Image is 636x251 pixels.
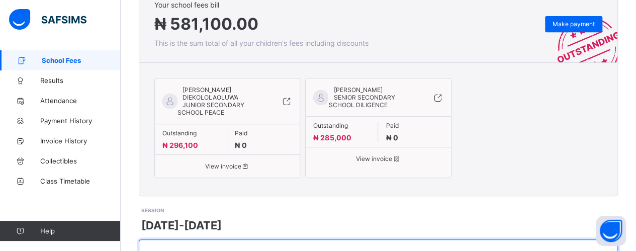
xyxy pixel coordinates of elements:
span: Results [40,76,121,85]
span: SENIOR SECONDARY SCHOOL DILIGENCE [328,94,395,109]
span: Invoice History [40,137,121,145]
img: safsims [9,9,86,30]
span: [DATE]-[DATE] [141,219,222,232]
span: View invoice [162,162,292,170]
span: Paid [235,129,292,137]
span: JUNIOR SECONDARY SCHOOL PEACE [177,101,244,116]
img: outstanding-stamp.3c148f88c3ebafa6da95868fa43343a1.svg [544,5,617,62]
span: Your school fees bill [154,1,369,9]
span: ₦ 296,100 [162,141,198,149]
span: Outstanding [162,129,219,137]
span: Help [40,227,120,235]
button: Open asap [596,216,626,246]
span: View invoice [313,155,443,162]
span: Payment History [40,117,121,125]
span: Class Timetable [40,177,121,185]
span: ₦ 581,100.00 [154,14,258,34]
span: School Fees [42,56,121,64]
span: ₦ 0 [386,133,398,142]
span: Outstanding [313,122,370,129]
span: [PERSON_NAME] DIEKOLOLAOLUWA [183,86,266,101]
span: [PERSON_NAME] [333,86,417,94]
span: This is the sum total of all your children's fees including discounts [154,39,369,47]
span: Make payment [553,20,595,28]
span: ₦ 0 [235,141,247,149]
span: ₦ 285,000 [313,133,351,142]
span: Collectibles [40,157,121,165]
span: Attendance [40,97,121,105]
span: SESSION [141,207,164,213]
span: Paid [386,122,443,129]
